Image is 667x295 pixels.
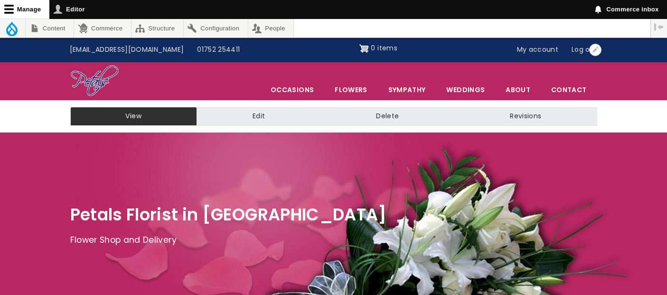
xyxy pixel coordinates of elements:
a: People [248,19,294,38]
nav: Tabs [63,107,604,126]
a: Structure [132,19,183,38]
a: 01752 254411 [190,41,246,59]
a: Commerce [74,19,131,38]
button: Open User account menu configuration options [589,44,601,56]
a: Revisions [454,107,597,126]
a: Shopping cart 0 items [359,41,397,56]
span: Weddings [436,80,495,100]
a: Contact [541,80,596,100]
a: Delete [320,107,454,126]
p: Flower Shop and Delivery [70,233,597,247]
span: Petals Florist in [GEOGRAPHIC_DATA] [70,203,387,226]
a: Configuration [184,19,248,38]
a: My account [510,41,565,59]
span: Occasions [261,80,324,100]
a: Content [26,19,74,38]
a: Sympathy [378,80,436,100]
a: Flowers [325,80,377,100]
a: [EMAIL_ADDRESS][DOMAIN_NAME] [63,41,191,59]
a: Log out [565,41,604,59]
span: 0 items [371,43,397,53]
img: Shopping cart [359,41,369,56]
button: Vertical orientation [651,19,667,35]
a: About [496,80,540,100]
a: View [70,107,197,126]
img: Home [70,65,119,98]
a: Edit [197,107,320,126]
